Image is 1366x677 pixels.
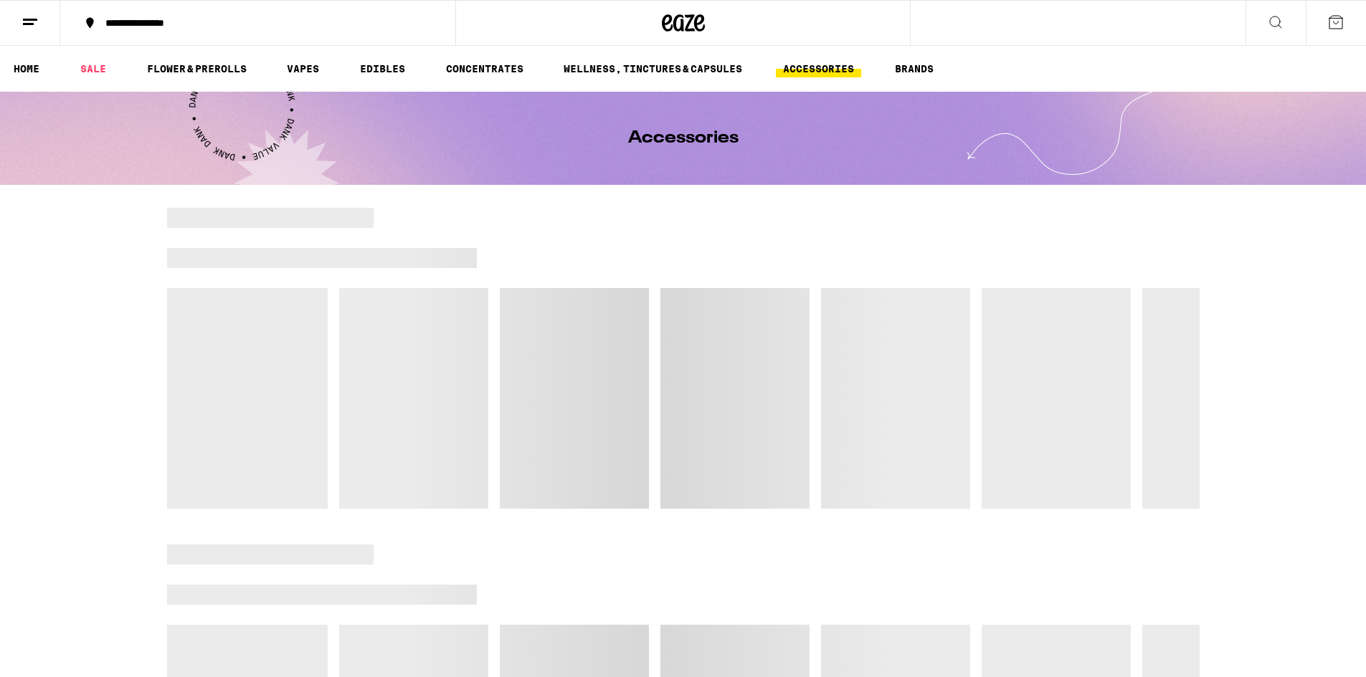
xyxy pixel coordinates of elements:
[439,60,531,77] a: CONCENTRATES
[280,60,326,77] a: VAPES
[140,60,254,77] a: FLOWER & PREROLLS
[776,60,861,77] a: ACCESSORIES
[628,130,739,147] h1: Accessories
[556,60,749,77] a: WELLNESS, TINCTURES & CAPSULES
[6,60,47,77] a: HOME
[353,60,412,77] a: EDIBLES
[73,60,113,77] a: SALE
[888,60,941,77] a: BRANDS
